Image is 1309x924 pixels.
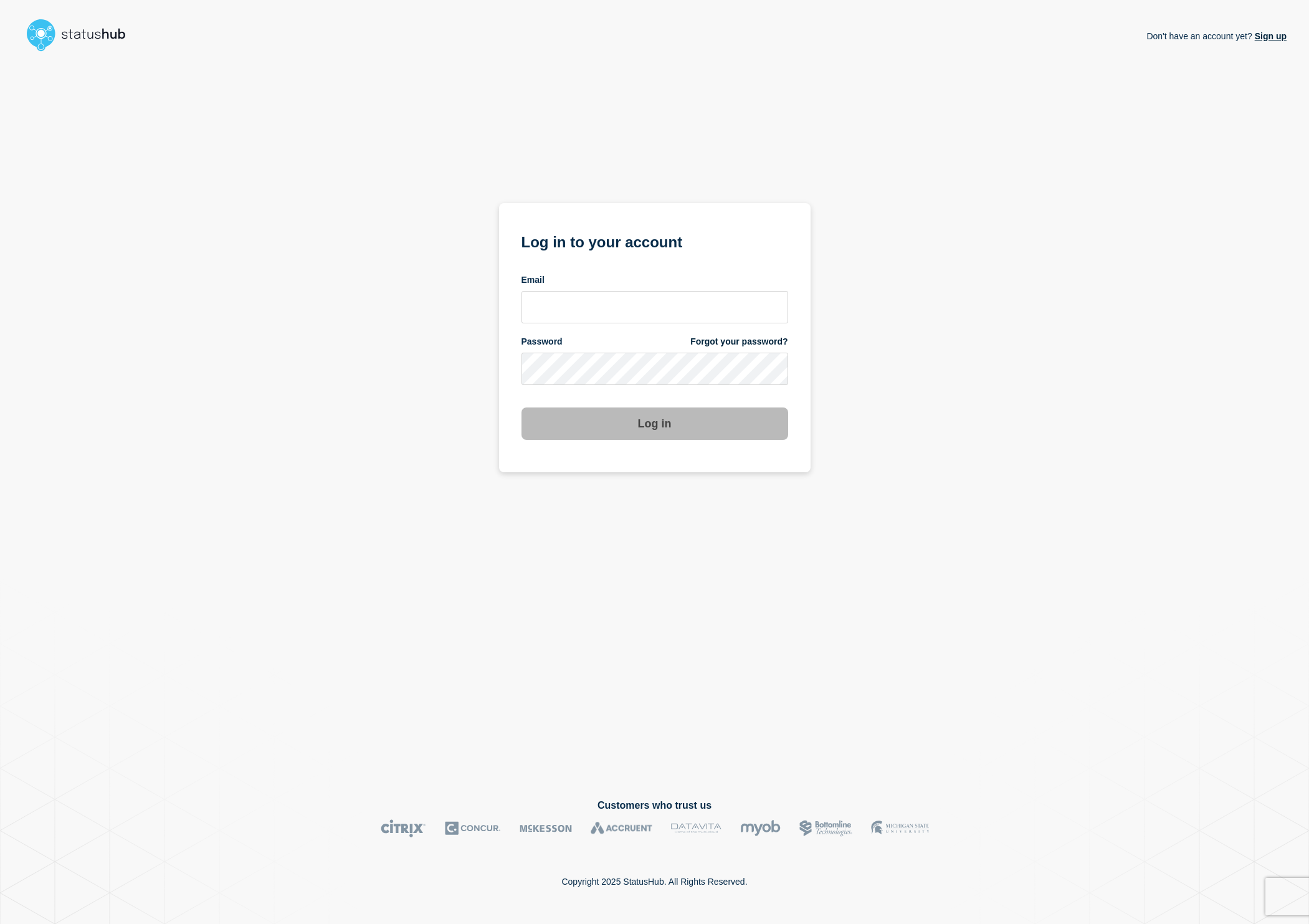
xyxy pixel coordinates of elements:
[740,819,781,837] img: myob logo
[521,291,788,323] input: email input
[799,819,852,837] img: Bottomline logo
[520,819,572,837] img: McKesson logo
[871,819,929,837] img: MSU logo
[671,819,721,837] img: DataVita logo
[22,15,141,55] img: StatusHub logo
[521,407,788,440] button: Log in
[1146,21,1287,51] p: Don't have an account yet?
[1252,31,1287,41] a: Sign up
[521,336,563,348] span: Password
[591,819,652,837] img: Accruent logo
[22,800,1287,811] h2: Customers who trust us
[445,819,501,837] img: Concur logo
[381,819,426,837] img: Citrix logo
[521,229,788,252] h1: Log in to your account
[521,353,788,385] input: password input
[561,877,747,887] p: Copyright 2025 StatusHub. All Rights Reserved.
[521,274,545,286] span: Email
[690,336,788,348] a: Forgot your password?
